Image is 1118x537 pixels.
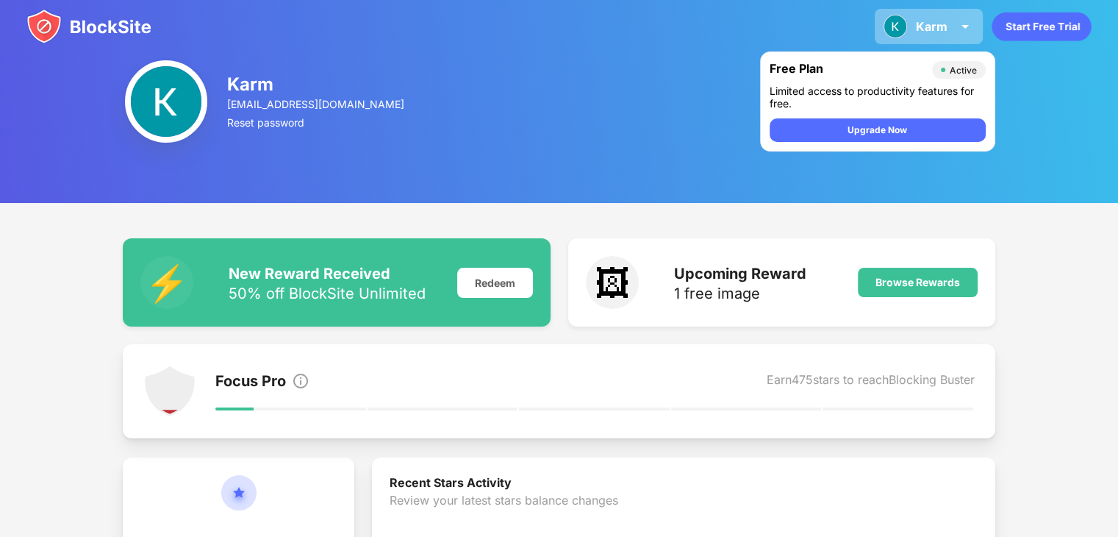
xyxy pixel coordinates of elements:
div: Earn 475 stars to reach Blocking Buster [767,372,975,393]
div: Review your latest stars balance changes [390,493,978,537]
div: Karm [916,19,947,34]
img: ACg8ocJeSYryH0bCh_ZfZPbIB2BXSe1q4yh6Gz9-4d1myfXigvWBgQ=s96-c [125,60,207,143]
div: animation [992,12,1092,41]
div: Reset password [227,116,406,129]
img: circle-star.svg [221,475,257,528]
div: Active [950,65,977,76]
div: Upcoming Reward [674,265,806,282]
div: Karm [227,74,406,95]
div: Browse Rewards [875,277,960,288]
img: blocksite-icon.svg [26,9,151,44]
img: ACg8ocJeSYryH0bCh_ZfZPbIB2BXSe1q4yh6Gz9-4d1myfXigvWBgQ=s96-c [884,15,907,38]
div: Recent Stars Activity [390,475,978,493]
div: 1 free image [674,286,806,301]
img: points-level-1.svg [143,365,196,418]
div: New Reward Received [229,265,426,282]
div: Redeem [457,268,533,298]
div: Limited access to productivity features for free. [770,85,986,110]
div: Upgrade Now [848,123,907,138]
div: [EMAIL_ADDRESS][DOMAIN_NAME] [227,98,406,110]
div: Free Plan [770,61,925,79]
div: Focus Pro [215,372,286,393]
div: 50% off BlockSite Unlimited [229,286,426,301]
div: ⚡️ [140,256,193,309]
div: 🖼 [586,256,639,309]
img: info.svg [292,372,309,390]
